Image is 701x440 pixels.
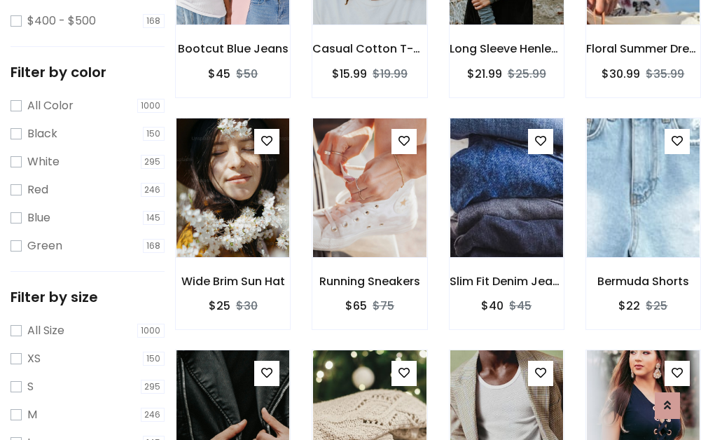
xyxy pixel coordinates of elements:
h5: Filter by size [11,289,165,305]
span: 150 [143,127,165,141]
label: XS [27,350,41,367]
del: $50 [236,66,258,82]
label: S [27,378,34,395]
h6: $65 [345,299,367,312]
h6: Wide Brim Sun Hat [176,275,290,288]
span: 1000 [137,324,165,338]
h6: Casual Cotton T-Shirt [312,42,426,55]
h6: Running Sneakers [312,275,426,288]
h6: $45 [208,67,230,81]
h6: Floral Summer Dress [586,42,700,55]
h6: Slim Fit Denim Jeans [450,275,564,288]
h6: $15.99 [332,67,367,81]
span: 1000 [137,99,165,113]
h6: $30.99 [602,67,640,81]
span: 295 [141,380,165,394]
h6: Long Sleeve Henley T-Shirt [450,42,564,55]
span: 295 [141,155,165,169]
label: M [27,406,37,423]
del: $25.99 [508,66,546,82]
h6: $40 [481,299,504,312]
del: $45 [509,298,532,314]
label: White [27,153,60,170]
h6: Bootcut Blue Jeans [176,42,290,55]
del: $30 [236,298,258,314]
span: 246 [141,183,165,197]
h6: $22 [618,299,640,312]
label: $400 - $500 [27,13,96,29]
span: 168 [143,14,165,28]
h6: $25 [209,299,230,312]
label: Blue [27,209,50,226]
del: $35.99 [646,66,684,82]
del: $75 [373,298,394,314]
label: All Color [27,97,74,114]
label: Red [27,181,48,198]
span: 145 [143,211,165,225]
span: 150 [143,352,165,366]
h6: $21.99 [467,67,502,81]
label: All Size [27,322,64,339]
h6: Bermuda Shorts [586,275,700,288]
span: 246 [141,408,165,422]
span: 168 [143,239,165,253]
label: Green [27,238,62,254]
del: $19.99 [373,66,408,82]
h5: Filter by color [11,64,165,81]
del: $25 [646,298,667,314]
label: Black [27,125,57,142]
